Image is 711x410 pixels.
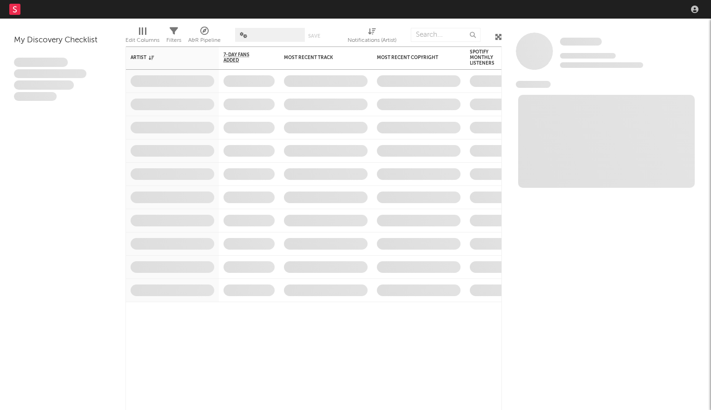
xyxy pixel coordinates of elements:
[224,52,261,63] span: 7-Day Fans Added
[125,35,159,46] div: Edit Columns
[125,23,159,50] div: Edit Columns
[188,35,221,46] div: A&R Pipeline
[14,69,86,79] span: Integer aliquet in purus et
[14,35,112,46] div: My Discovery Checklist
[166,23,181,50] div: Filters
[348,35,396,46] div: Notifications (Artist)
[377,55,447,60] div: Most Recent Copyright
[560,38,602,46] span: Some Artist
[14,58,68,67] span: Lorem ipsum dolor
[188,23,221,50] div: A&R Pipeline
[560,53,616,59] span: Tracking Since: [DATE]
[131,55,200,60] div: Artist
[470,49,502,66] div: Spotify Monthly Listeners
[560,62,643,68] span: 0 fans last week
[308,33,320,39] button: Save
[284,55,354,60] div: Most Recent Track
[411,28,481,42] input: Search...
[166,35,181,46] div: Filters
[14,92,57,101] span: Aliquam viverra
[348,23,396,50] div: Notifications (Artist)
[560,37,602,46] a: Some Artist
[516,81,551,88] span: News Feed
[14,80,74,90] span: Praesent ac interdum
